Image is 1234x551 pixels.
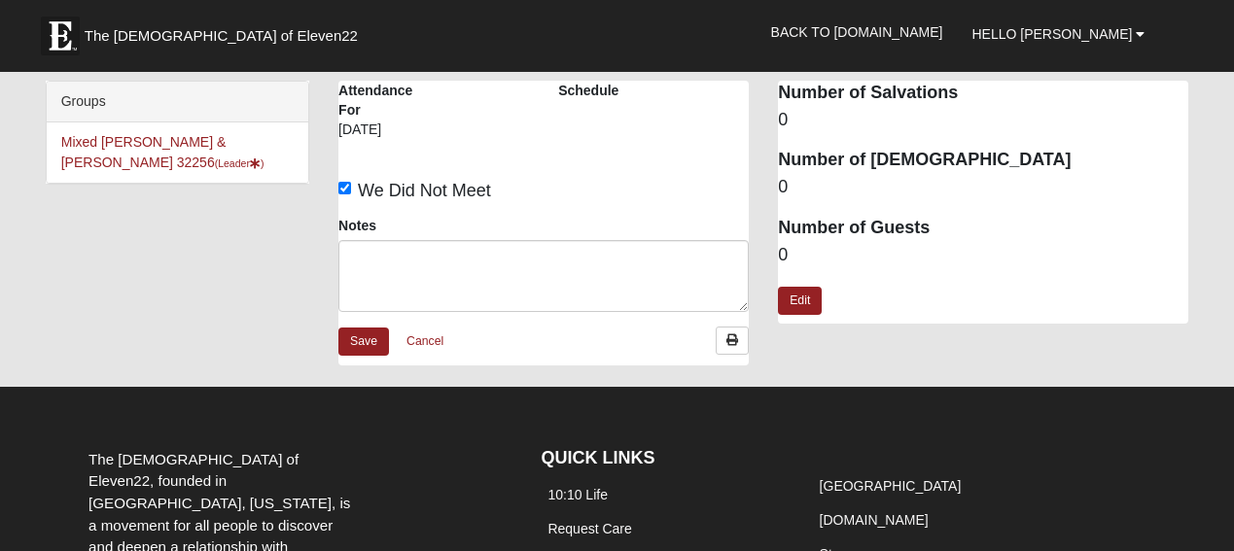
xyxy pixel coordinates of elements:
span: The [DEMOGRAPHIC_DATA] of Eleven22 [85,26,358,46]
a: 10:10 Life [547,487,608,502]
img: Eleven22 logo [41,17,80,55]
a: [GEOGRAPHIC_DATA] [820,478,962,494]
a: Save [338,327,389,356]
label: Notes [338,216,376,235]
a: Cancel [394,327,456,357]
dt: Number of Guests [778,216,1188,241]
span: Hello [PERSON_NAME] [971,26,1132,42]
div: [DATE] [338,120,419,153]
dd: 0 [778,175,1188,200]
dt: Number of [DEMOGRAPHIC_DATA] [778,148,1188,173]
a: Hello [PERSON_NAME] [957,10,1159,58]
h4: QUICK LINKS [541,448,783,469]
a: The [DEMOGRAPHIC_DATA] of Eleven22 [31,7,420,55]
a: Mixed [PERSON_NAME] & [PERSON_NAME] 32256(Leader) [61,134,264,170]
dt: Number of Salvations [778,81,1188,106]
a: [DOMAIN_NAME] [820,512,929,528]
small: (Leader ) [215,157,264,169]
input: We Did Not Meet [338,182,351,194]
label: Attendance For [338,81,419,120]
a: Print Attendance Roster [716,327,749,355]
a: Edit [778,287,822,315]
span: We Did Not Meet [358,181,491,200]
div: Groups [47,82,308,122]
a: Back to [DOMAIN_NAME] [757,8,958,56]
label: Schedule [558,81,618,100]
dd: 0 [778,108,1188,133]
dd: 0 [778,243,1188,268]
